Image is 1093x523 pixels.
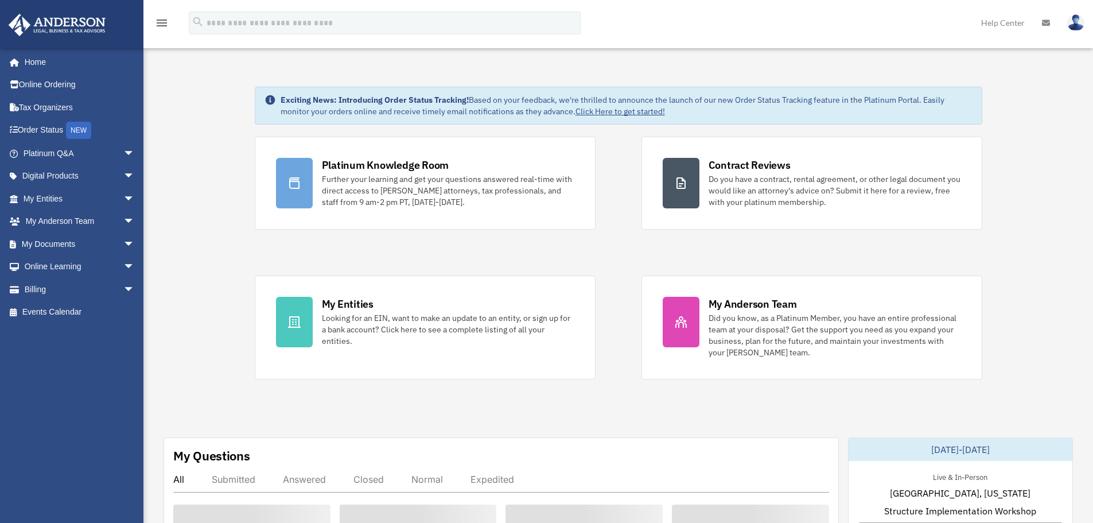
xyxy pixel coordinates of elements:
div: Contract Reviews [709,158,791,172]
i: search [192,16,204,28]
a: menu [155,20,169,30]
a: Contract Reviews Do you have a contract, rental agreement, or other legal document you would like... [641,137,982,230]
div: Do you have a contract, rental agreement, or other legal document you would like an attorney's ad... [709,173,961,208]
a: Order StatusNEW [8,119,152,142]
span: arrow_drop_down [123,255,146,279]
a: My Anderson Teamarrow_drop_down [8,210,152,233]
a: Events Calendar [8,301,152,324]
a: Platinum Q&Aarrow_drop_down [8,142,152,165]
div: Further your learning and get your questions answered real-time with direct access to [PERSON_NAM... [322,173,574,208]
span: [GEOGRAPHIC_DATA], [US_STATE] [890,486,1030,500]
div: NEW [66,122,91,139]
div: Submitted [212,474,255,485]
a: Platinum Knowledge Room Further your learning and get your questions answered real-time with dire... [255,137,596,230]
div: Live & In-Person [924,470,997,482]
div: My Anderson Team [709,297,797,311]
span: arrow_drop_down [123,165,146,188]
a: Click Here to get started! [575,106,665,117]
div: Expedited [470,474,514,485]
span: arrow_drop_down [123,210,146,234]
div: Platinum Knowledge Room [322,158,449,172]
div: Looking for an EIN, want to make an update to an entity, or sign up for a bank account? Click her... [322,312,574,347]
a: Online Ordering [8,73,152,96]
a: My Documentsarrow_drop_down [8,233,152,255]
img: User Pic [1067,14,1084,31]
div: My Questions [173,447,250,464]
a: Online Learningarrow_drop_down [8,255,152,278]
div: Did you know, as a Platinum Member, you have an entire professional team at your disposal? Get th... [709,312,961,358]
a: Billingarrow_drop_down [8,278,152,301]
img: Anderson Advisors Platinum Portal [5,14,109,36]
div: All [173,474,184,485]
span: arrow_drop_down [123,142,146,165]
span: arrow_drop_down [123,233,146,256]
div: [DATE]-[DATE] [849,438,1072,461]
div: Based on your feedback, we're thrilled to announce the launch of our new Order Status Tracking fe... [281,94,973,117]
a: My Anderson Team Did you know, as a Platinum Member, you have an entire professional team at your... [641,276,982,379]
span: Structure Implementation Workshop [884,504,1036,518]
a: Home [8,51,146,73]
div: Normal [411,474,443,485]
div: My Entities [322,297,374,311]
a: My Entitiesarrow_drop_down [8,187,152,210]
span: arrow_drop_down [123,278,146,301]
span: arrow_drop_down [123,187,146,211]
a: My Entities Looking for an EIN, want to make an update to an entity, or sign up for a bank accoun... [255,276,596,379]
strong: Exciting News: Introducing Order Status Tracking! [281,95,469,105]
div: Answered [283,474,326,485]
a: Tax Organizers [8,96,152,119]
i: menu [155,16,169,30]
a: Digital Productsarrow_drop_down [8,165,152,188]
div: Closed [353,474,384,485]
